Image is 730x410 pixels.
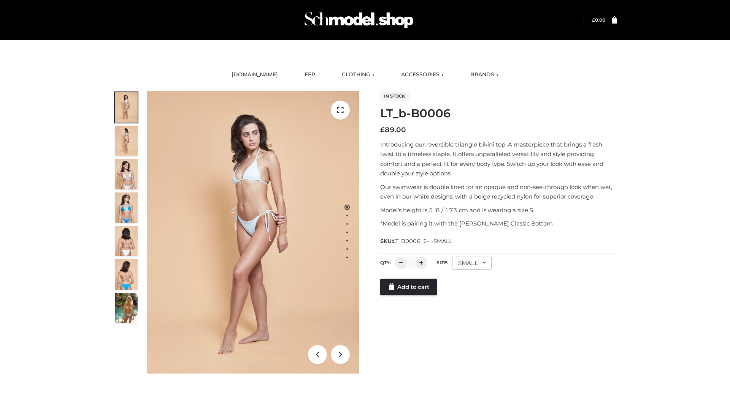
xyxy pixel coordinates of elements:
img: Schmodel Admin 964 [302,5,416,35]
p: Our swimwear is double lined for an opaque and non-see-through look when wet, even in our white d... [380,182,617,202]
a: ACCESSORIES [395,66,449,83]
span: £ [380,126,385,134]
div: SMALL [452,257,492,270]
img: ArielClassicBikiniTop_CloudNine_AzureSky_OW114ECO_3-scaled.jpg [115,159,138,189]
bdi: 89.00 [380,126,406,134]
img: Arieltop_CloudNine_AzureSky2.jpg [115,293,138,323]
a: [DOMAIN_NAME] [226,66,284,83]
bdi: 0.00 [592,17,605,23]
a: CLOTHING [336,66,380,83]
p: Model’s height is 5 ‘8 / 173 cm and is wearing a size S. [380,205,617,215]
span: In stock [380,91,409,101]
label: Size: [436,260,448,265]
span: SKU: [380,237,453,246]
p: *Model is pairing it with the [PERSON_NAME] Classic Bottom [380,219,617,229]
label: QTY: [380,260,391,265]
h1: LT_b-B0006 [380,107,617,120]
img: ArielClassicBikiniTop_CloudNine_AzureSky_OW114ECO_8-scaled.jpg [115,259,138,290]
a: £0.00 [592,17,605,23]
img: ArielClassicBikiniTop_CloudNine_AzureSky_OW114ECO_2-scaled.jpg [115,126,138,156]
span: LT_B0006_2-_-SMALL [393,238,452,244]
p: Introducing our reversible triangle bikini top. A masterpiece that brings a fresh twist to a time... [380,140,617,178]
img: ArielClassicBikiniTop_CloudNine_AzureSky_OW114ECO_4-scaled.jpg [115,192,138,223]
a: FFP [299,66,321,83]
img: ArielClassicBikiniTop_CloudNine_AzureSky_OW114ECO_7-scaled.jpg [115,226,138,256]
img: ArielClassicBikiniTop_CloudNine_AzureSky_OW114ECO_1-scaled.jpg [115,92,138,123]
a: BRANDS [465,66,504,83]
span: £ [592,17,595,23]
img: ArielClassicBikiniTop_CloudNine_AzureSky_OW114ECO_1 [147,91,359,374]
a: Add to cart [380,279,437,295]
